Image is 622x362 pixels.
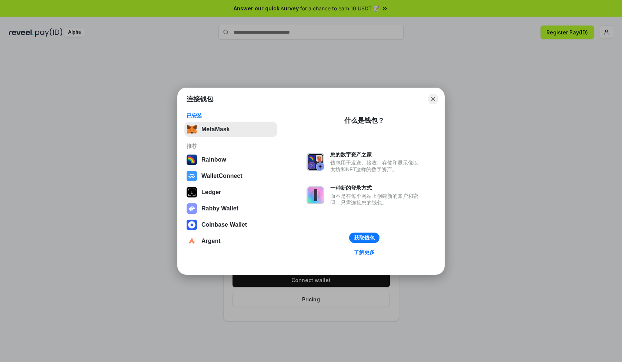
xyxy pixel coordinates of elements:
[187,203,197,214] img: svg+xml,%3Csvg%20xmlns%3D%22http%3A%2F%2Fwww.w3.org%2F2000%2Fsvg%22%20fill%3D%22none%22%20viewBox...
[187,95,213,104] h1: 连接钱包
[201,238,221,244] div: Argent
[184,122,277,137] button: MetaMask
[344,116,384,125] div: 什么是钱包？
[187,143,275,149] div: 推荐
[201,205,238,212] div: Rabby Wallet
[330,193,422,206] div: 而不是在每个网站上创建新的账户和密码，只需连接您的钱包。
[187,171,197,181] img: svg+xml,%3Csvg%20width%3D%2228%22%20height%3D%2228%22%20viewBox%3D%220%200%2028%2028%22%20fill%3D...
[187,187,197,197] img: svg+xml,%3Csvg%20xmlns%3D%22http%3A%2F%2Fwww.w3.org%2F2000%2Fsvg%22%20width%3D%2228%22%20height%3...
[350,247,379,257] a: 了解更多
[184,152,277,167] button: Rainbow
[349,233,379,243] button: 获取钱包
[184,185,277,200] button: Ledger
[201,126,230,133] div: MetaMask
[187,112,275,119] div: 已安装
[307,186,324,204] img: svg+xml,%3Csvg%20xmlns%3D%22http%3A%2F%2Fwww.w3.org%2F2000%2Fsvg%22%20fill%3D%22none%22%20viewBox...
[184,201,277,216] button: Rabby Wallet
[330,151,422,158] div: 您的数字资产之家
[428,94,438,104] button: Close
[330,185,422,191] div: 一种新的登录方式
[187,124,197,135] img: svg+xml,%3Csvg%20fill%3D%22none%22%20height%3D%2233%22%20viewBox%3D%220%200%2035%2033%22%20width%...
[201,221,247,228] div: Coinbase Wallet
[184,169,277,183] button: WalletConnect
[201,156,226,163] div: Rainbow
[201,173,243,179] div: WalletConnect
[187,236,197,246] img: svg+xml,%3Csvg%20width%3D%2228%22%20height%3D%2228%22%20viewBox%3D%220%200%2028%2028%22%20fill%3D...
[201,189,221,196] div: Ledger
[330,159,422,173] div: 钱包用于发送、接收、存储和显示像以太坊和NFT这样的数字资产。
[187,220,197,230] img: svg+xml,%3Csvg%20width%3D%2228%22%20height%3D%2228%22%20viewBox%3D%220%200%2028%2028%22%20fill%3D...
[307,153,324,171] img: svg+xml,%3Csvg%20xmlns%3D%22http%3A%2F%2Fwww.w3.org%2F2000%2Fsvg%22%20fill%3D%22none%22%20viewBox...
[187,155,197,165] img: svg+xml,%3Csvg%20width%3D%22120%22%20height%3D%22120%22%20viewBox%3D%220%200%20120%20120%22%20fil...
[354,234,375,241] div: 获取钱包
[184,217,277,232] button: Coinbase Wallet
[354,249,375,256] div: 了解更多
[184,234,277,248] button: Argent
